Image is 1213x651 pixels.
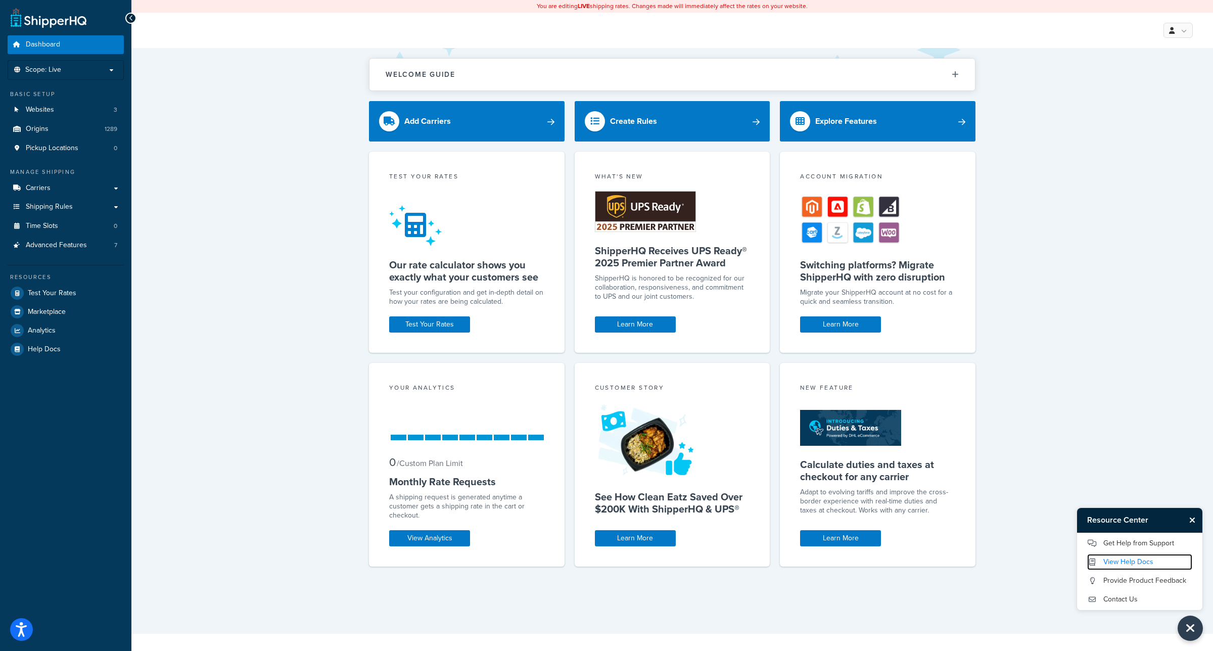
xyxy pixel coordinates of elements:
[815,114,877,128] div: Explore Features
[595,316,676,333] a: Learn More
[8,273,124,282] div: Resources
[578,2,590,11] b: LIVE
[800,458,955,483] h5: Calculate duties and taxes at checkout for any carrier
[389,172,544,183] div: Test your rates
[114,241,117,250] span: 7
[1185,514,1202,526] button: Close Resource Center
[105,125,117,133] span: 1289
[780,101,975,142] a: Explore Features
[26,125,49,133] span: Origins
[389,316,470,333] a: Test Your Rates
[595,383,750,395] div: Customer Story
[595,172,750,183] div: What's New
[800,288,955,306] div: Migrate your ShipperHQ account at no cost for a quick and seamless transition.
[8,236,124,255] a: Advanced Features7
[389,383,544,395] div: Your Analytics
[800,316,881,333] a: Learn More
[8,120,124,138] li: Origins
[26,106,54,114] span: Websites
[8,35,124,54] a: Dashboard
[1087,535,1192,551] a: Get Help from Support
[26,241,87,250] span: Advanced Features
[1087,573,1192,589] a: Provide Product Feedback
[8,90,124,99] div: Basic Setup
[397,457,463,469] small: / Custom Plan Limit
[369,59,975,90] button: Welcome Guide
[369,101,565,142] a: Add Carriers
[25,66,61,74] span: Scope: Live
[8,101,124,119] li: Websites
[800,530,881,546] a: Learn More
[26,40,60,49] span: Dashboard
[8,179,124,198] a: Carriers
[8,321,124,340] a: Analytics
[595,491,750,515] h5: See How Clean Eatz Saved Over $200K With ShipperHQ & UPS®
[1077,508,1185,532] h3: Resource Center
[8,139,124,158] li: Pickup Locations
[26,144,78,153] span: Pickup Locations
[595,274,750,301] p: ShipperHQ is honored to be recognized for our collaboration, responsiveness, and commitment to UP...
[26,203,73,211] span: Shipping Rules
[26,184,51,193] span: Carriers
[28,308,66,316] span: Marketplace
[389,259,544,283] h5: Our rate calculator shows you exactly what your customers see
[28,289,76,298] span: Test Your Rates
[800,259,955,283] h5: Switching platforms? Migrate ShipperHQ with zero disruption
[800,172,955,183] div: Account Migration
[8,303,124,321] a: Marketplace
[389,476,544,488] h5: Monthly Rate Requests
[8,198,124,216] a: Shipping Rules
[800,383,955,395] div: New Feature
[8,284,124,302] a: Test Your Rates
[595,530,676,546] a: Learn More
[1087,591,1192,608] a: Contact Us
[595,245,750,269] h5: ShipperHQ Receives UPS Ready® 2025 Premier Partner Award
[114,222,117,230] span: 0
[26,222,58,230] span: Time Slots
[8,217,124,236] a: Time Slots0
[389,454,396,471] span: 0
[386,71,455,78] h2: Welcome Guide
[8,120,124,138] a: Origins1289
[389,530,470,546] a: View Analytics
[8,101,124,119] a: Websites3
[28,327,56,335] span: Analytics
[389,493,544,520] div: A shipping request is generated anytime a customer gets a shipping rate in the cart or checkout.
[8,217,124,236] li: Time Slots
[389,288,544,306] div: Test your configuration and get in-depth detail on how your rates are being calculated.
[1087,554,1192,570] a: View Help Docs
[610,114,657,128] div: Create Rules
[8,236,124,255] li: Advanced Features
[1178,616,1203,641] button: Close Resource Center
[8,139,124,158] a: Pickup Locations0
[114,106,117,114] span: 3
[28,345,61,354] span: Help Docs
[404,114,451,128] div: Add Carriers
[575,101,770,142] a: Create Rules
[8,168,124,176] div: Manage Shipping
[8,340,124,358] a: Help Docs
[800,488,955,515] p: Adapt to evolving tariffs and improve the cross-border experience with real-time duties and taxes...
[114,144,117,153] span: 0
